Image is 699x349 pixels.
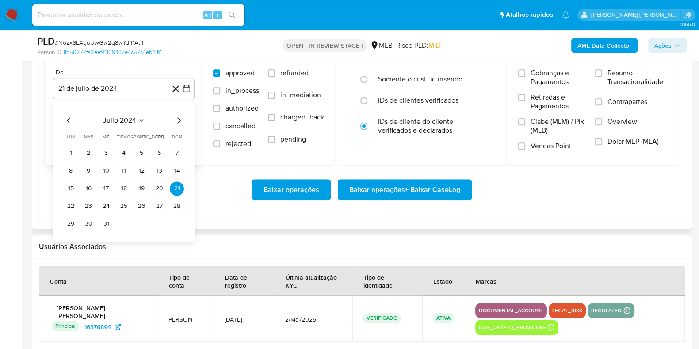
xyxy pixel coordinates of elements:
[648,38,687,53] button: Ações
[370,41,393,50] div: MLB
[32,9,244,21] input: Pesquise usuários ou casos...
[591,11,680,19] p: danilo.toledo@mercadolivre.com
[39,242,685,251] h2: Usuários Associados
[506,10,553,19] span: Atalhos rápidos
[216,11,219,19] span: s
[37,48,61,56] b: Person ID
[223,9,241,21] button: search-icon
[683,10,692,19] a: Sair
[571,38,638,53] button: AML Data Collector
[396,41,441,50] span: Risco PLD:
[37,34,55,48] b: PLD
[428,40,441,50] span: MID
[204,11,211,19] span: Alt
[562,11,569,19] a: Notificações
[577,38,631,53] b: AML Data Collector
[55,38,144,47] span: # NozxSLAguUwGw2q8wYd41At4
[63,48,161,56] a: 1fd50277fa2eef41109437e4c57c4eb4
[654,38,672,53] span: Ações
[283,39,367,52] p: OPEN - IN REVIEW STAGE I
[680,21,695,28] span: 3.155.0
